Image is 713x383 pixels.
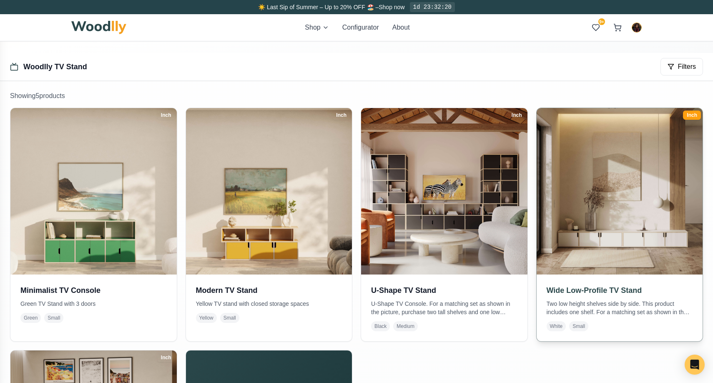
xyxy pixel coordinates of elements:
[371,285,517,296] h3: U-Shape TV Stand
[632,23,641,32] img: Negin
[157,353,175,362] div: Inch
[23,63,87,71] a: Woodlly TV Stand
[632,23,642,33] button: Negin
[220,313,239,323] span: Small
[685,355,705,375] div: Open Intercom Messenger
[332,111,350,120] div: Inch
[547,285,693,296] h3: Wide Low-Profile TV Stand
[196,285,342,296] h3: Modern TV Stand
[258,4,379,10] span: ☀️ Last Sip of Summer – Up to 20% OFF 🏖️ –
[186,108,352,275] img: Modern TV Stand
[342,23,379,33] button: Configurator
[569,321,588,331] span: Small
[20,285,167,296] h3: Minimalist TV Console
[196,313,217,323] span: Yellow
[410,2,455,12] div: 1d 23:32:20
[157,111,175,120] div: Inch
[379,4,404,10] a: Shop now
[305,23,329,33] button: Shop
[660,58,703,76] button: Filters
[547,300,693,316] p: Two low height shelves side by side. This product includes one shelf. For a matching set as shown...
[532,104,707,278] img: Wide Low-Profile TV Stand
[361,108,527,275] img: U-Shape TV Stand
[10,108,177,275] img: Minimalist TV Console
[20,300,167,308] p: Green TV Stand with 3 doors
[71,21,126,34] img: Woodlly
[508,111,526,120] div: Inch
[20,313,41,323] span: Green
[678,62,696,72] span: Filters
[588,20,603,35] button: 9+
[393,321,418,331] span: Medium
[44,313,63,323] span: Small
[598,18,605,25] span: 9+
[371,300,517,316] p: U-Shape TV Console. For a matching set as shown in the picture, purchase two tall shelves and one...
[547,321,566,331] span: White
[371,321,390,331] span: Black
[10,91,703,101] p: Showing 5 product s
[196,300,342,308] p: Yellow TV stand with closed storage spaces
[392,23,410,33] button: About
[683,111,701,120] div: Inch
